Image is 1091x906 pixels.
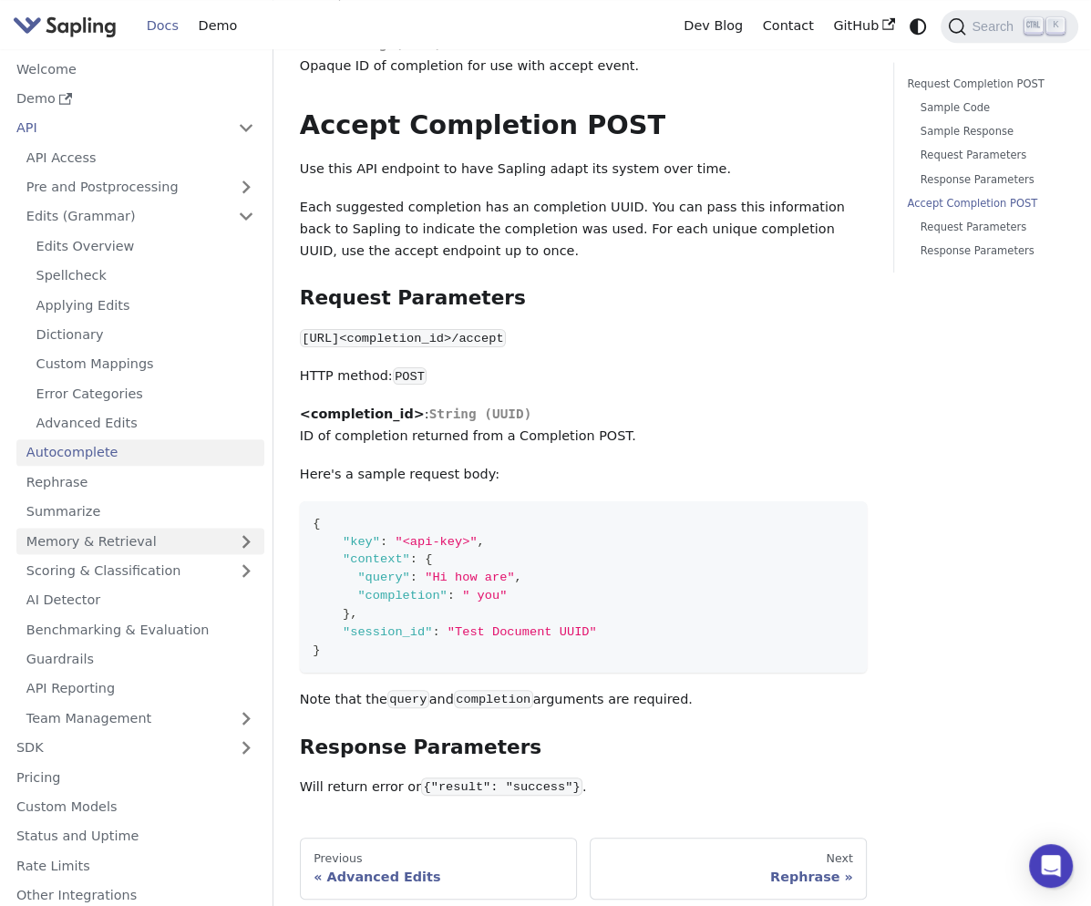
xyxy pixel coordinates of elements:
a: Dev Blog [674,12,752,40]
button: Collapse sidebar category 'API' [228,115,264,141]
nav: Docs pages [300,838,867,900]
a: Edits (Grammar) [16,203,264,230]
span: Search [966,19,1024,34]
a: NextRephrase [590,838,867,900]
a: Rate Limits [6,852,264,879]
span: "key" [343,535,380,549]
span: { [425,552,432,566]
span: } [343,607,350,621]
div: Previous [314,851,562,866]
code: {"result": "success"} [421,777,582,796]
p: : Opaque ID of completion for use with accept event. [300,34,867,77]
span: String (UUID) [429,407,532,421]
a: Custom Models [6,794,264,820]
strong: hash [300,36,335,51]
a: Sapling.ai [13,13,123,39]
button: Switch between dark and light mode (currently system mode) [905,13,931,39]
p: Here's a sample request body: [300,464,867,486]
button: Expand sidebar category 'SDK' [228,735,264,761]
span: : [432,625,439,639]
a: Applying Edits [26,292,264,318]
a: Summarize [16,499,264,525]
span: "Test Document UUID" [448,625,597,639]
h2: Accept Completion POST [300,109,867,142]
p: HTTP method: [300,365,867,387]
img: Sapling.ai [13,13,117,39]
div: Advanced Edits [314,869,562,885]
a: Response Parameters [921,242,1052,260]
span: "query" [357,571,409,584]
p: : ID of completion returned from a Completion POST. [300,404,867,448]
a: Request Parameters [921,147,1052,164]
span: } [313,643,320,657]
a: Accept Completion POST [907,195,1058,212]
code: query [387,690,429,708]
span: "session_id" [343,625,432,639]
a: Dictionary [26,322,264,348]
a: Custom Mappings [26,351,264,377]
a: Rephrase [16,468,264,495]
div: Next [604,851,853,866]
a: Response Parameters [921,171,1052,189]
code: POST [393,367,427,386]
div: Rephrase [604,869,853,885]
a: GitHub [823,12,904,40]
a: Memory & Retrieval [16,528,264,554]
code: [URL]<completion_id>/accept [300,329,506,347]
a: PreviousAdvanced Edits [300,838,577,900]
kbd: K [1046,17,1065,34]
span: "context" [343,552,410,566]
span: , [514,571,521,584]
a: Edits Overview [26,232,264,259]
span: : [448,589,455,602]
span: : [410,571,417,584]
span: { [313,517,320,530]
div: Open Intercom Messenger [1029,844,1073,888]
a: Team Management [16,705,264,731]
span: , [350,607,357,621]
p: Use this API endpoint to have Sapling adapt its system over time. [300,159,867,180]
a: Advanced Edits [26,410,264,437]
a: API Reporting [16,675,264,702]
a: Status and Uptime [6,823,264,849]
a: Guardrails [16,646,264,673]
p: Each suggested completion has an completion UUID. You can pass this information back to Sapling t... [300,197,867,262]
p: Will return error or . [300,777,867,798]
span: , [478,535,485,549]
a: Autocomplete [16,439,264,466]
a: Docs [137,12,189,40]
h3: Request Parameters [300,286,867,311]
h3: Response Parameters [300,736,867,760]
button: Search (Ctrl+K) [941,10,1077,43]
a: Demo [6,86,264,112]
span: "<api-key>" [395,535,477,549]
span: : [380,535,387,549]
strong: <completion_id> [300,407,425,421]
code: completion [454,690,533,708]
span: "completion" [357,589,447,602]
span: " you" [462,589,507,602]
span: "Hi how are" [425,571,514,584]
a: Benchmarking & Evaluation [16,616,264,643]
a: Request Completion POST [907,76,1058,93]
a: Pricing [6,764,264,790]
a: AI Detector [16,587,264,613]
span: String (UUID) [339,36,442,51]
a: Sample Response [921,123,1052,140]
a: Demo [189,12,247,40]
a: Contact [753,12,824,40]
a: Request Parameters [921,219,1052,236]
a: Scoring & Classification [16,558,264,584]
a: API Access [16,144,264,170]
a: Sample Code [921,99,1052,117]
p: Note that the and arguments are required. [300,689,867,711]
a: Welcome [6,56,264,82]
a: SDK [6,735,228,761]
a: Error Categories [26,380,264,407]
a: Spellcheck [26,263,264,289]
a: API [6,115,228,141]
span: : [410,552,417,566]
a: Pre and Postprocessing [16,174,264,201]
